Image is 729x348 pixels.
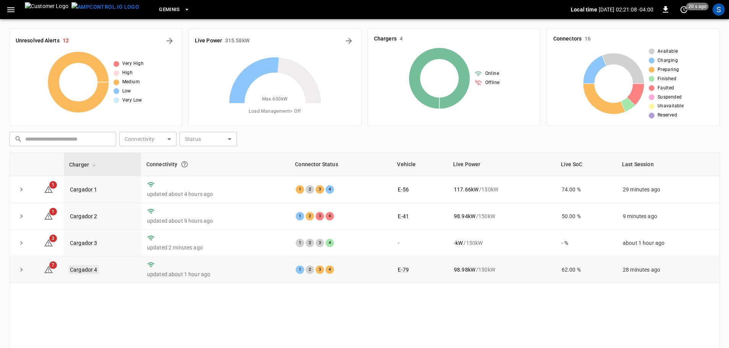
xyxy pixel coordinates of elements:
p: updated 2 minutes ago [147,244,284,251]
a: E-79 [398,267,409,273]
span: 3 [49,235,57,242]
a: 1 [44,212,53,219]
div: 4 [326,212,334,220]
button: Geminis [156,2,193,17]
span: Unavailable [658,102,684,110]
a: Cargador 3 [70,240,97,246]
button: expand row [16,184,27,195]
p: - kW [454,239,463,247]
td: 9 minutes ago [617,203,719,230]
div: 2 [306,265,314,274]
h6: Live Power [195,37,222,45]
div: / 150 kW [454,266,549,274]
a: Cargador 2 [70,213,97,219]
a: 1 [44,186,53,192]
h6: Connectors [553,35,582,43]
div: 1 [296,185,304,194]
td: 74.00 % [556,176,617,203]
a: E-56 [398,186,409,193]
div: 3 [316,265,324,274]
h6: Chargers [374,35,397,43]
span: Low [122,87,131,95]
th: Last Session [617,153,719,176]
span: Geminis [159,5,180,14]
span: 7 [49,261,57,269]
button: Connection between the charger and our software. [178,157,191,171]
h6: Unresolved Alerts [16,37,60,45]
span: Charging [658,57,678,65]
span: Offline [485,79,500,87]
span: Faulted [658,84,674,92]
div: / 150 kW [454,212,549,220]
td: 29 minutes ago [617,176,719,203]
img: Customer Logo [25,2,68,17]
span: Online [485,70,499,78]
span: 20 s ago [686,3,709,10]
p: updated about 4 hours ago [147,190,284,198]
p: 98.98 kW [454,266,475,274]
div: 1 [296,265,304,274]
div: 2 [306,212,314,220]
a: Cargador 1 [70,186,97,193]
p: Local time [571,6,597,13]
span: Preparing [658,66,679,74]
span: Very Low [122,97,142,104]
img: ampcontrol.io logo [71,2,139,12]
th: Live SoC [556,153,617,176]
div: Connectivity [146,157,285,171]
a: Cargador 4 [68,265,99,274]
th: Vehicle [392,153,448,176]
button: expand row [16,237,27,249]
span: Max. 600 kW [262,95,288,103]
button: set refresh interval [678,3,690,16]
span: Suspended [658,94,682,101]
span: Charger [69,160,99,169]
p: 117.66 kW [454,186,478,193]
td: 50.00 % [556,203,617,230]
div: 4 [326,239,334,247]
div: 1 [296,239,304,247]
a: E-41 [398,213,409,219]
button: expand row [16,264,27,275]
td: 62.00 % [556,256,617,283]
div: 3 [316,185,324,194]
a: 3 [44,240,53,246]
h6: 12 [63,37,69,45]
span: 1 [49,208,57,215]
span: Available [658,48,678,55]
h6: 315.58 kW [225,37,249,45]
div: 2 [306,185,314,194]
span: High [122,69,133,77]
button: expand row [16,210,27,222]
div: 3 [316,212,324,220]
h6: 16 [585,35,591,43]
td: about 1 hour ago [617,230,719,256]
div: / 150 kW [454,239,549,247]
a: 7 [44,266,53,272]
span: Reserved [658,112,677,119]
p: updated about 1 hour ago [147,270,284,278]
div: / 150 kW [454,186,549,193]
p: [DATE] 02:21:08 -04:00 [599,6,653,13]
span: Medium [122,78,140,86]
span: Finished [658,75,676,83]
span: Very High [122,60,144,68]
p: 98.94 kW [454,212,475,220]
th: Connector Status [290,153,392,176]
h6: 4 [400,35,403,43]
div: 4 [326,265,334,274]
td: - [392,230,448,256]
div: profile-icon [713,3,725,16]
span: Load Management = Off [249,108,301,115]
p: updated about 9 hours ago [147,217,284,225]
button: All Alerts [164,35,176,47]
div: 1 [296,212,304,220]
td: - % [556,230,617,256]
div: 2 [306,239,314,247]
div: 3 [316,239,324,247]
span: 1 [49,181,57,189]
button: Energy Overview [343,35,355,47]
div: 4 [326,185,334,194]
th: Live Power [448,153,556,176]
td: 28 minutes ago [617,256,719,283]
